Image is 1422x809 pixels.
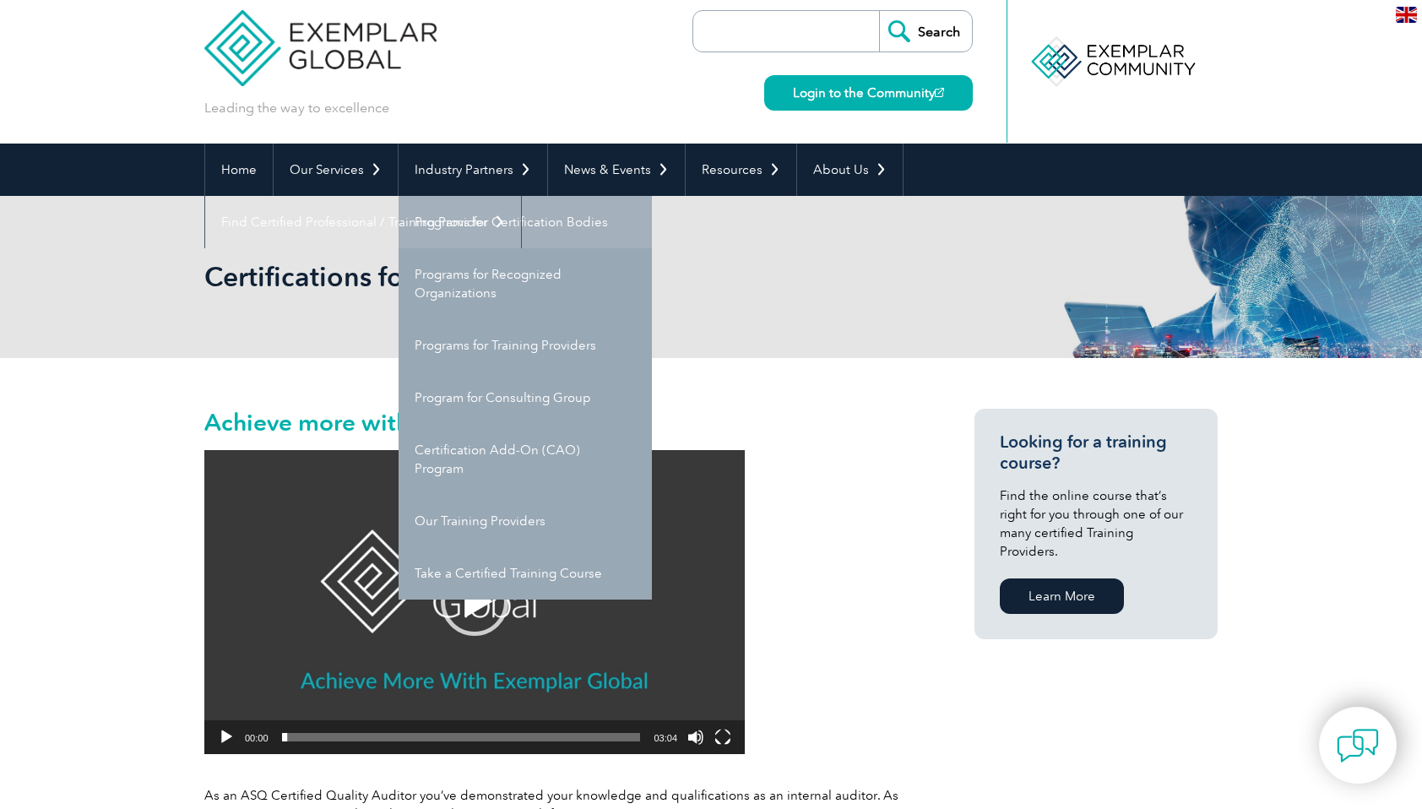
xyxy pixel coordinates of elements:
[218,729,235,746] button: Play
[399,144,547,196] a: Industry Partners
[714,729,731,746] button: Fullscreen
[1000,432,1192,474] h3: Looking for a training course?
[1000,578,1124,614] a: Learn More
[764,75,973,111] a: Login to the Community
[654,733,677,743] span: 03:04
[204,99,389,117] p: Leading the way to excellence
[205,196,521,248] a: Find Certified Professional / Training Provider
[245,733,269,743] span: 00:00
[399,495,652,547] a: Our Training Providers
[204,263,914,290] h2: Certifications for ASQ CQAs
[935,88,944,97] img: open_square.png
[205,144,273,196] a: Home
[686,144,796,196] a: Resources
[399,196,652,248] a: Programs for Certification Bodies
[687,729,704,746] button: Mute
[282,733,641,741] span: Time Slider
[1396,7,1417,23] img: en
[441,568,508,636] div: Play
[399,319,652,372] a: Programs for Training Providers
[399,547,652,600] a: Take a Certified Training Course
[797,144,903,196] a: About Us
[399,372,652,424] a: Program for Consulting Group
[204,409,914,436] h2: Achieve more with Exemplar Global
[1000,486,1192,561] p: Find the online course that’s right for you through one of our many certified Training Providers.
[548,144,685,196] a: News & Events
[399,424,652,495] a: Certification Add-On (CAO) Program
[204,450,745,754] div: Video Player
[1337,725,1379,767] img: contact-chat.png
[274,144,398,196] a: Our Services
[399,248,652,319] a: Programs for Recognized Organizations
[879,11,972,52] input: Search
